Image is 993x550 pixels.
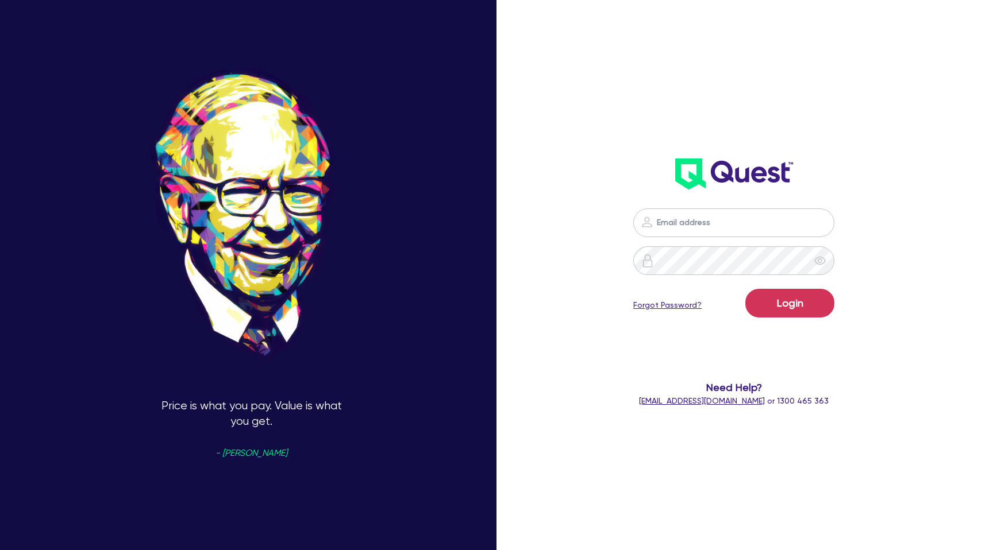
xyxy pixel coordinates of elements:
span: eye [814,255,826,266]
span: or 1300 465 363 [639,396,829,405]
span: Need Help? [603,379,865,395]
input: Email address [633,208,834,237]
span: - [PERSON_NAME] [215,449,287,458]
img: wH2k97JdezQIQAAAABJRU5ErkJggg== [675,158,793,189]
a: Forgot Password? [633,299,702,311]
button: Login [745,289,834,317]
a: [EMAIL_ADDRESS][DOMAIN_NAME] [639,396,765,405]
img: icon-password [641,254,655,268]
img: icon-password [640,215,654,229]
